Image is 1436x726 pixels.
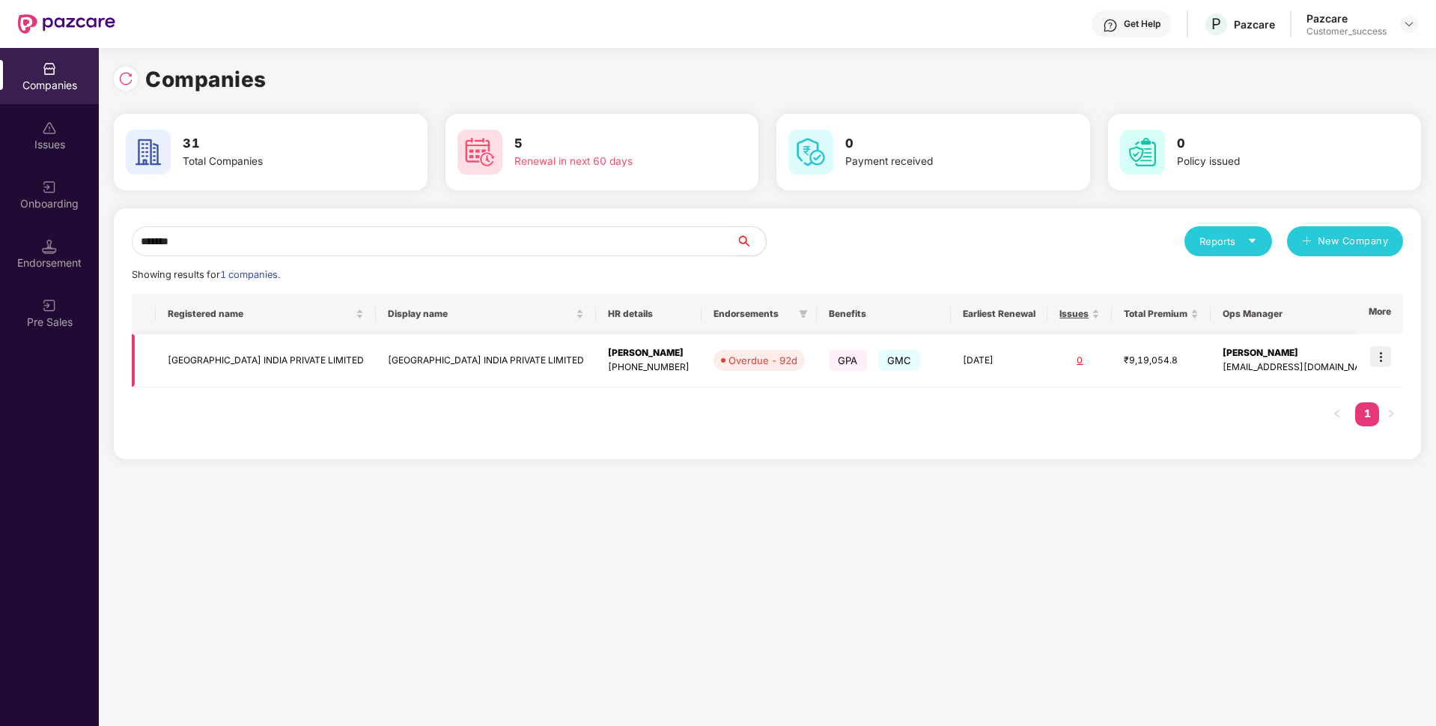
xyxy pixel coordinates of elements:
img: New Pazcare Logo [18,14,115,34]
span: Showing results for [132,269,280,280]
span: filter [796,305,811,323]
li: Previous Page [1325,402,1349,426]
img: svg+xml;base64,PHN2ZyBpZD0iQ29tcGFuaWVzIiB4bWxucz0iaHR0cDovL3d3dy53My5vcmcvMjAwMC9zdmciIHdpZHRoPS... [42,61,57,76]
span: Total Premium [1124,308,1187,320]
span: plus [1302,236,1312,248]
span: 1 companies. [220,269,280,280]
img: svg+xml;base64,PHN2ZyBpZD0iSXNzdWVzX2Rpc2FibGVkIiB4bWxucz0iaHR0cDovL3d3dy53My5vcmcvMjAwMC9zdmciIH... [42,121,57,136]
img: svg+xml;base64,PHN2ZyB4bWxucz0iaHR0cDovL3d3dy53My5vcmcvMjAwMC9zdmciIHdpZHRoPSI2MCIgaGVpZ2h0PSI2MC... [457,130,502,175]
span: Registered name [168,308,353,320]
button: right [1379,402,1403,426]
button: left [1325,402,1349,426]
h1: Companies [145,63,267,96]
span: right [1387,409,1396,418]
div: [PERSON_NAME] [1223,346,1378,360]
span: Issues [1059,308,1089,320]
span: filter [799,309,808,318]
div: [PERSON_NAME] [608,346,690,360]
th: Earliest Renewal [951,294,1047,334]
td: [GEOGRAPHIC_DATA] INDIA PRIVATE LIMITED [376,334,596,387]
span: Endorsements [714,308,793,320]
div: Overdue - 92d [728,353,797,368]
img: svg+xml;base64,PHN2ZyB4bWxucz0iaHR0cDovL3d3dy53My5vcmcvMjAwMC9zdmciIHdpZHRoPSI2MCIgaGVpZ2h0PSI2MC... [1120,130,1165,175]
div: [PHONE_NUMBER] [608,360,690,375]
div: Payment received [845,154,1034,170]
span: P [1211,15,1221,33]
th: Benefits [817,294,951,334]
button: plusNew Company [1287,226,1403,256]
span: GMC [878,350,921,371]
img: svg+xml;base64,PHN2ZyB3aWR0aD0iMjAiIGhlaWdodD0iMjAiIHZpZXdCb3g9IjAgMCAyMCAyMCIgZmlsbD0ibm9uZSIgeG... [42,180,57,195]
div: [EMAIL_ADDRESS][DOMAIN_NAME] [1223,360,1378,375]
td: [GEOGRAPHIC_DATA] INDIA PRIVATE LIMITED [156,334,376,387]
span: search [735,235,766,247]
img: svg+xml;base64,PHN2ZyBpZD0iUmVsb2FkLTMyeDMyIiB4bWxucz0iaHR0cDovL3d3dy53My5vcmcvMjAwMC9zdmciIHdpZH... [118,71,133,86]
img: svg+xml;base64,PHN2ZyB4bWxucz0iaHR0cDovL3d3dy53My5vcmcvMjAwMC9zdmciIHdpZHRoPSI2MCIgaGVpZ2h0PSI2MC... [126,130,171,175]
th: Issues [1047,294,1112,334]
th: Total Premium [1112,294,1211,334]
img: svg+xml;base64,PHN2ZyB3aWR0aD0iMTQuNSIgaGVpZ2h0PSIxNC41IiB2aWV3Qm94PSIwIDAgMTYgMTYiIGZpbGw9Im5vbm... [42,239,57,254]
th: More [1357,294,1403,334]
td: [DATE] [951,334,1047,387]
div: 0 [1059,354,1100,368]
img: svg+xml;base64,PHN2ZyBpZD0iRHJvcGRvd24tMzJ4MzIiIHhtbG5zPSJodHRwOi8vd3d3LnczLm9yZy8yMDAwL3N2ZyIgd2... [1403,18,1415,30]
div: Pazcare [1306,11,1387,25]
a: 1 [1355,402,1379,425]
img: svg+xml;base64,PHN2ZyB3aWR0aD0iMjAiIGhlaWdodD0iMjAiIHZpZXdCb3g9IjAgMCAyMCAyMCIgZmlsbD0ibm9uZSIgeG... [42,298,57,313]
h3: 0 [845,134,1034,154]
div: Total Companies [183,154,371,170]
div: Renewal in next 60 days [514,154,703,170]
h3: 5 [514,134,703,154]
div: ₹9,19,054.8 [1124,354,1199,368]
div: Customer_success [1306,25,1387,37]
img: svg+xml;base64,PHN2ZyBpZD0iSGVscC0zMngzMiIgeG1sbnM9Imh0dHA6Ly93d3cudzMub3JnLzIwMDAvc3ZnIiB3aWR0aD... [1103,18,1118,33]
th: Display name [376,294,596,334]
img: icon [1370,346,1391,367]
span: caret-down [1247,236,1257,246]
div: Get Help [1124,18,1160,30]
img: svg+xml;base64,PHN2ZyB4bWxucz0iaHR0cDovL3d3dy53My5vcmcvMjAwMC9zdmciIHdpZHRoPSI2MCIgaGVpZ2h0PSI2MC... [788,130,833,175]
span: left [1333,409,1342,418]
span: New Company [1318,234,1389,249]
span: Display name [388,308,573,320]
button: search [735,226,767,256]
div: Pazcare [1234,17,1275,31]
th: HR details [596,294,702,334]
li: 1 [1355,402,1379,426]
h3: 0 [1177,134,1366,154]
div: Reports [1199,234,1257,249]
h3: 31 [183,134,371,154]
li: Next Page [1379,402,1403,426]
div: Policy issued [1177,154,1366,170]
span: Ops Manager [1223,308,1366,320]
th: Registered name [156,294,376,334]
span: GPA [829,350,867,371]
